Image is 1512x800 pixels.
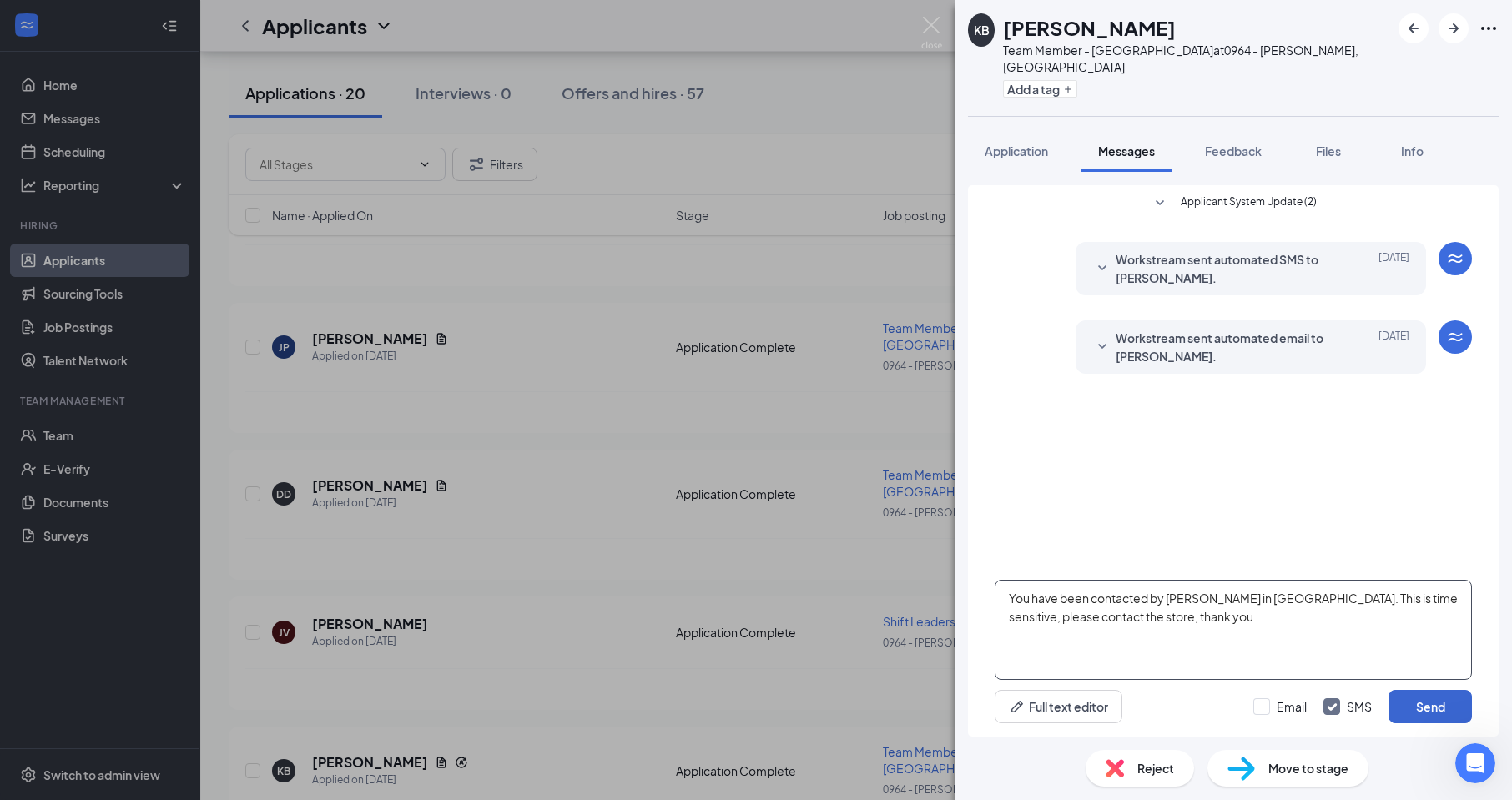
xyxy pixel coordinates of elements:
[1389,690,1472,723] button: Send
[1092,259,1112,279] svg: SmallChevronDown
[1445,327,1465,347] svg: WorkstreamLogo
[1181,194,1317,214] span: Applicant System Update (2)
[995,690,1122,723] button: Full text editorPen
[1116,250,1334,287] span: Workstream sent automated SMS to [PERSON_NAME].
[1439,13,1469,43] button: ArrowRight
[995,580,1472,680] textarea: You have been contacted by [PERSON_NAME] in [GEOGRAPHIC_DATA]. This is time sensitive, please con...
[1378,250,1409,287] span: [DATE]
[1455,743,1495,783] iframe: Intercom live chat
[1404,18,1424,38] svg: ArrowLeftNew
[1268,759,1348,777] span: Move to stage
[1003,80,1077,98] button: PlusAdd a tag
[1137,759,1174,777] span: Reject
[1092,337,1112,357] svg: SmallChevronDown
[1445,249,1465,269] svg: WorkstreamLogo
[1150,194,1317,214] button: SmallChevronDownApplicant System Update (2)
[1316,143,1341,158] span: Files
[1150,194,1170,214] svg: SmallChevronDown
[1378,329,1409,365] span: [DATE]
[1205,143,1262,158] span: Feedback
[985,143,1048,158] span: Application
[1003,42,1390,75] div: Team Member - [GEOGRAPHIC_DATA] at 0964 - [PERSON_NAME], [GEOGRAPHIC_DATA]
[1003,13,1176,42] h1: [PERSON_NAME]
[1444,18,1464,38] svg: ArrowRight
[974,22,990,38] div: KB
[1116,329,1334,365] span: Workstream sent automated email to [PERSON_NAME].
[1399,13,1429,43] button: ArrowLeftNew
[1479,18,1499,38] svg: Ellipses
[1098,143,1155,158] span: Messages
[1401,143,1424,158] span: Info
[1063,84,1073,94] svg: Plus
[1009,698,1026,715] svg: Pen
